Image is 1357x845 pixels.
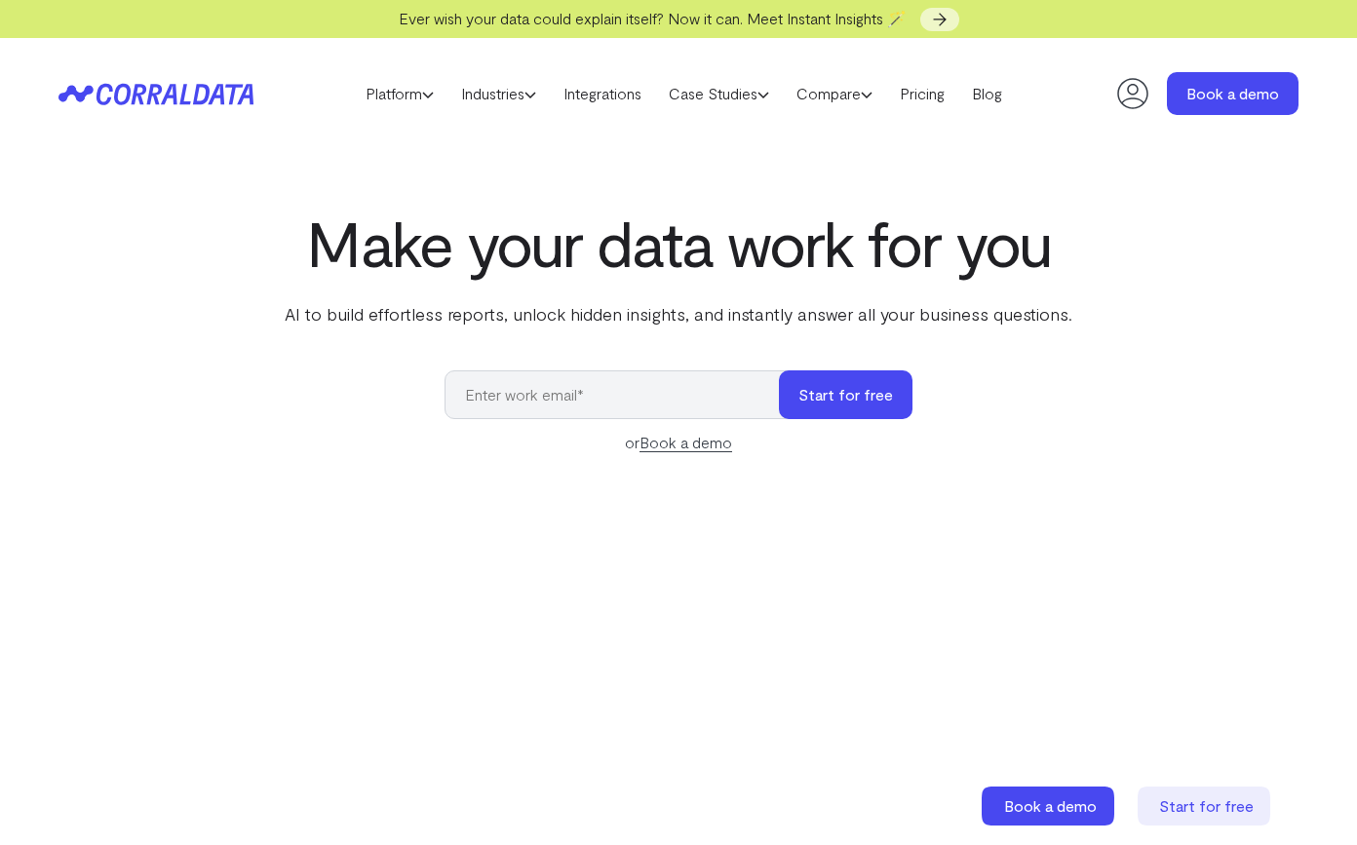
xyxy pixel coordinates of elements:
button: Start for free [779,370,912,419]
h1: Make your data work for you [281,208,1076,278]
span: Ever wish your data could explain itself? Now it can. Meet Instant Insights 🪄 [399,9,907,27]
span: Start for free [1159,796,1254,815]
a: Pricing [886,79,958,108]
a: Platform [352,79,447,108]
div: or [445,431,912,454]
a: Start for free [1138,787,1274,826]
a: Case Studies [655,79,783,108]
a: Book a demo [640,433,732,452]
p: AI to build effortless reports, unlock hidden insights, and instantly answer all your business qu... [281,301,1076,326]
span: Book a demo [1004,796,1097,815]
a: Integrations [550,79,655,108]
a: Compare [783,79,886,108]
a: Book a demo [1167,72,1299,115]
input: Enter work email* [445,370,798,419]
a: Book a demo [982,787,1118,826]
a: Industries [447,79,550,108]
a: Blog [958,79,1016,108]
